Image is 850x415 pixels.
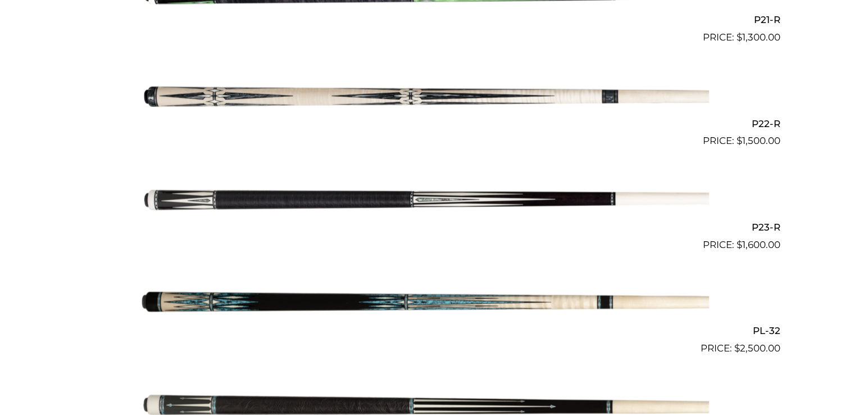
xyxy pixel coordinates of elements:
img: P22-R [142,49,709,144]
img: P23-R [142,153,709,247]
h2: P22-R [70,113,780,134]
img: PL-32 [142,257,709,351]
span: $ [737,135,742,146]
a: P23-R $1,600.00 [70,153,780,252]
h2: P23-R [70,216,780,237]
h2: PL-32 [70,321,780,341]
h2: P21-R [70,10,780,30]
span: $ [737,31,742,43]
bdi: 1,500.00 [737,135,780,146]
bdi: 2,500.00 [734,342,780,354]
span: $ [737,239,742,250]
a: P22-R $1,500.00 [70,49,780,148]
bdi: 1,600.00 [737,239,780,250]
bdi: 1,300.00 [737,31,780,43]
span: $ [734,342,740,354]
a: PL-32 $2,500.00 [70,257,780,356]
